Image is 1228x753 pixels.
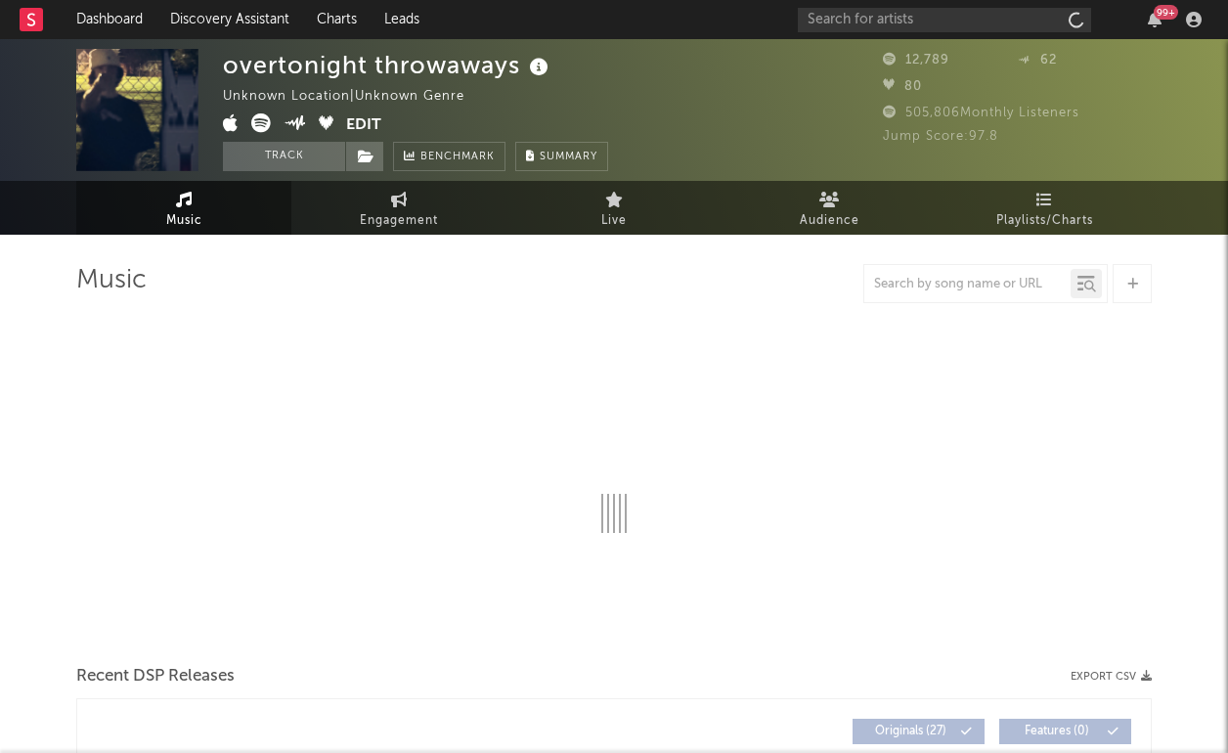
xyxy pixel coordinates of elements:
[1148,12,1162,27] button: 99+
[601,209,627,233] span: Live
[76,181,291,235] a: Music
[76,665,235,688] span: Recent DSP Releases
[1012,726,1102,737] span: Features ( 0 )
[540,152,597,162] span: Summary
[864,277,1071,292] input: Search by song name or URL
[1071,671,1152,683] button: Export CSV
[865,726,955,737] span: Originals ( 27 )
[223,142,345,171] button: Track
[937,181,1152,235] a: Playlists/Charts
[515,142,608,171] button: Summary
[798,8,1091,32] input: Search for artists
[360,209,438,233] span: Engagement
[393,142,505,171] a: Benchmark
[346,113,381,138] button: Edit
[420,146,495,169] span: Benchmark
[996,209,1093,233] span: Playlists/Charts
[291,181,506,235] a: Engagement
[506,181,722,235] a: Live
[1154,5,1178,20] div: 99 +
[883,80,922,93] span: 80
[722,181,937,235] a: Audience
[883,130,998,143] span: Jump Score: 97.8
[1018,54,1057,66] span: 62
[800,209,859,233] span: Audience
[883,107,1079,119] span: 505,806 Monthly Listeners
[223,85,487,109] div: Unknown Location | Unknown Genre
[166,209,202,233] span: Music
[223,49,553,81] div: overtonight throwaways
[999,719,1131,744] button: Features(0)
[883,54,949,66] span: 12,789
[853,719,985,744] button: Originals(27)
